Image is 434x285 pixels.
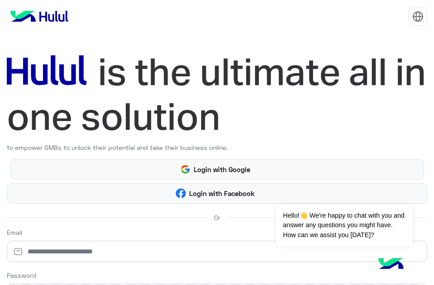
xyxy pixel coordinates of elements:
[7,7,72,25] img: logo
[7,143,427,152] p: to empower SMBs to unlock their potential and take their business online.
[180,164,191,175] img: Google
[7,183,427,204] button: Login with Facebook
[191,164,254,175] span: Login with Google
[7,228,22,237] label: Email
[10,159,424,180] button: Login with Google
[7,50,427,140] img: hululLoginTitle_EN.svg
[176,188,186,199] img: Facebook
[214,213,220,222] span: Or
[186,188,258,199] span: Login with Facebook
[375,249,407,280] img: hulul-logo.png
[412,11,424,22] img: tab
[7,271,36,280] label: Password
[276,204,412,247] span: Hello!👋 We're happy to chat with you and answer any questions you might have. How can we assist y...
[7,247,29,256] img: email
